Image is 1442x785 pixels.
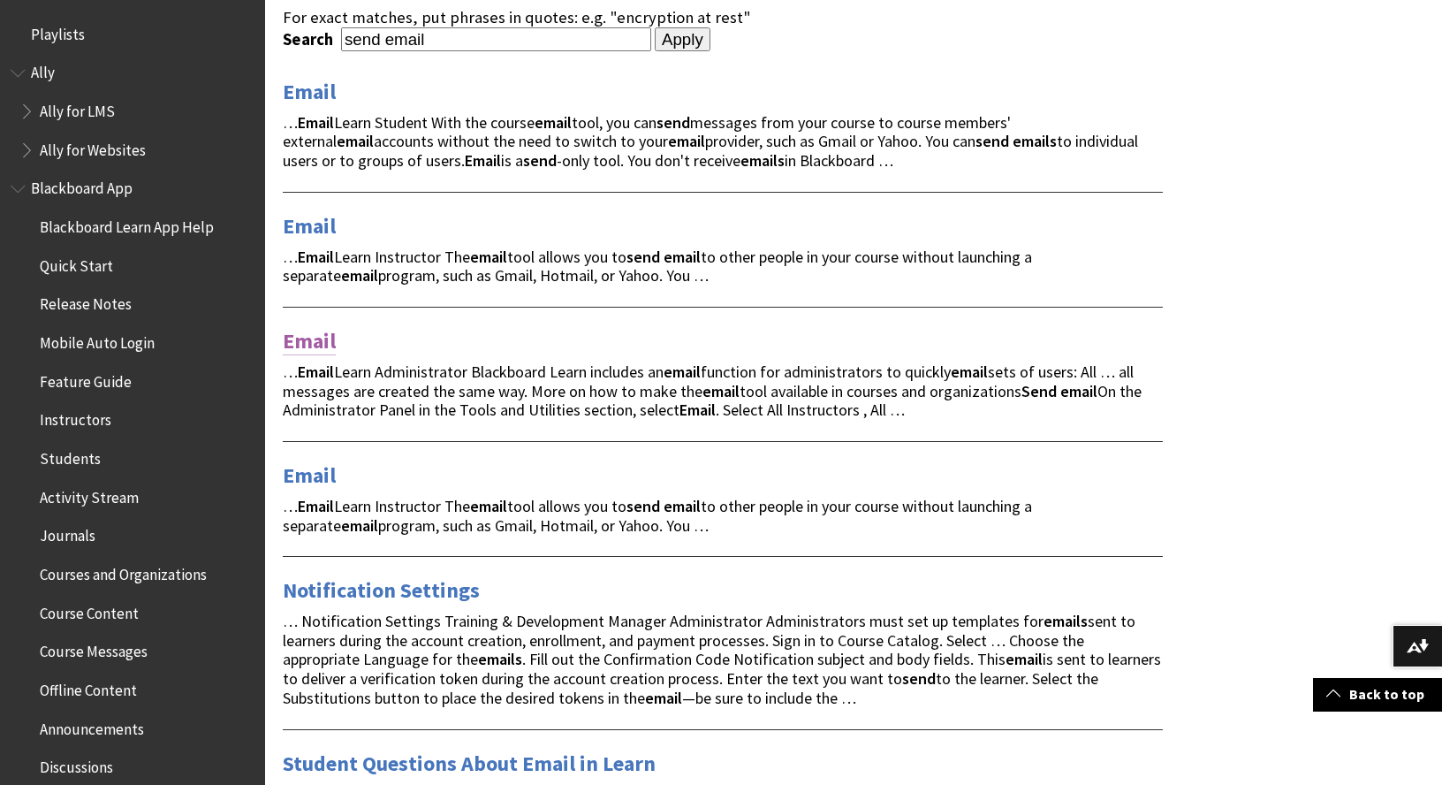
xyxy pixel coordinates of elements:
[40,135,146,159] span: Ally for Websites
[902,668,936,689] strong: send
[740,150,785,171] strong: emails
[283,611,1161,708] span: … Notification Settings Training & Development Manager Administrator Administrators must set up t...
[40,406,111,430] span: Instructors
[11,58,254,165] nav: Book outline for Anthology Ally Help
[283,327,336,355] a: Email
[40,212,214,236] span: Blackboard Learn App Help
[478,649,522,669] strong: emails
[702,381,740,401] strong: email
[298,112,334,133] strong: Email
[40,96,115,120] span: Ally for LMS
[664,496,701,516] strong: email
[283,576,480,605] a: Notification Settings
[298,496,334,516] strong: Email
[679,400,716,420] strong: Email
[470,247,507,267] strong: email
[470,496,507,516] strong: email
[283,247,1032,286] span: … Learn Instructor The tool allows you to to other people in your course without launching a sepa...
[283,29,338,50] label: Search
[1313,678,1442,711] a: Back to top
[298,247,334,267] strong: Email
[283,212,336,240] a: Email
[40,251,113,275] span: Quick Start
[283,750,656,778] a: Student Questions About Email in Learn
[668,131,705,151] strong: email
[40,290,132,314] span: Release Notes
[40,637,148,661] span: Course Messages
[11,19,254,50] nav: Book outline for Playlists
[31,58,55,82] span: Ally
[523,150,557,171] strong: send
[40,483,139,507] span: Activity Stream
[283,496,1032,536] span: … Learn Instructor The tool allows you to to other people in your course without launching a sepa...
[283,461,336,490] a: Email
[1021,381,1057,401] strong: Send
[656,112,690,133] strong: send
[40,522,95,545] span: Journals
[645,688,682,708] strong: email
[40,367,132,391] span: Feature Guide
[626,247,660,267] strong: send
[40,752,113,776] span: Discussions
[664,247,701,267] strong: email
[283,78,336,106] a: Email
[283,112,1138,171] span: … Learn Student With the course tool, you can messages from your course to course members' extern...
[951,362,988,382] strong: email
[664,362,701,382] strong: email
[40,714,144,738] span: Announcements
[298,362,334,382] strong: Email
[975,131,1009,151] strong: send
[283,362,1142,421] span: … Learn Administrator Blackboard Learn includes an function for administrators to quickly sets of...
[31,19,85,43] span: Playlists
[40,328,155,352] span: Mobile Auto Login
[1044,611,1088,631] strong: emails
[40,675,137,699] span: Offline Content
[535,112,572,133] strong: email
[341,265,378,286] strong: email
[283,8,1163,27] div: For exact matches, put phrases in quotes: e.g. "encryption at rest"
[40,560,207,583] span: Courses and Organizations
[337,131,374,151] strong: email
[1060,381,1097,401] strong: email
[465,150,501,171] strong: Email
[626,496,660,516] strong: send
[655,27,710,52] input: Apply
[341,515,378,536] strong: email
[1013,131,1057,151] strong: emails
[40,444,101,468] span: Students
[1006,649,1043,669] strong: email
[40,598,139,622] span: Course Content
[31,174,133,198] span: Blackboard App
